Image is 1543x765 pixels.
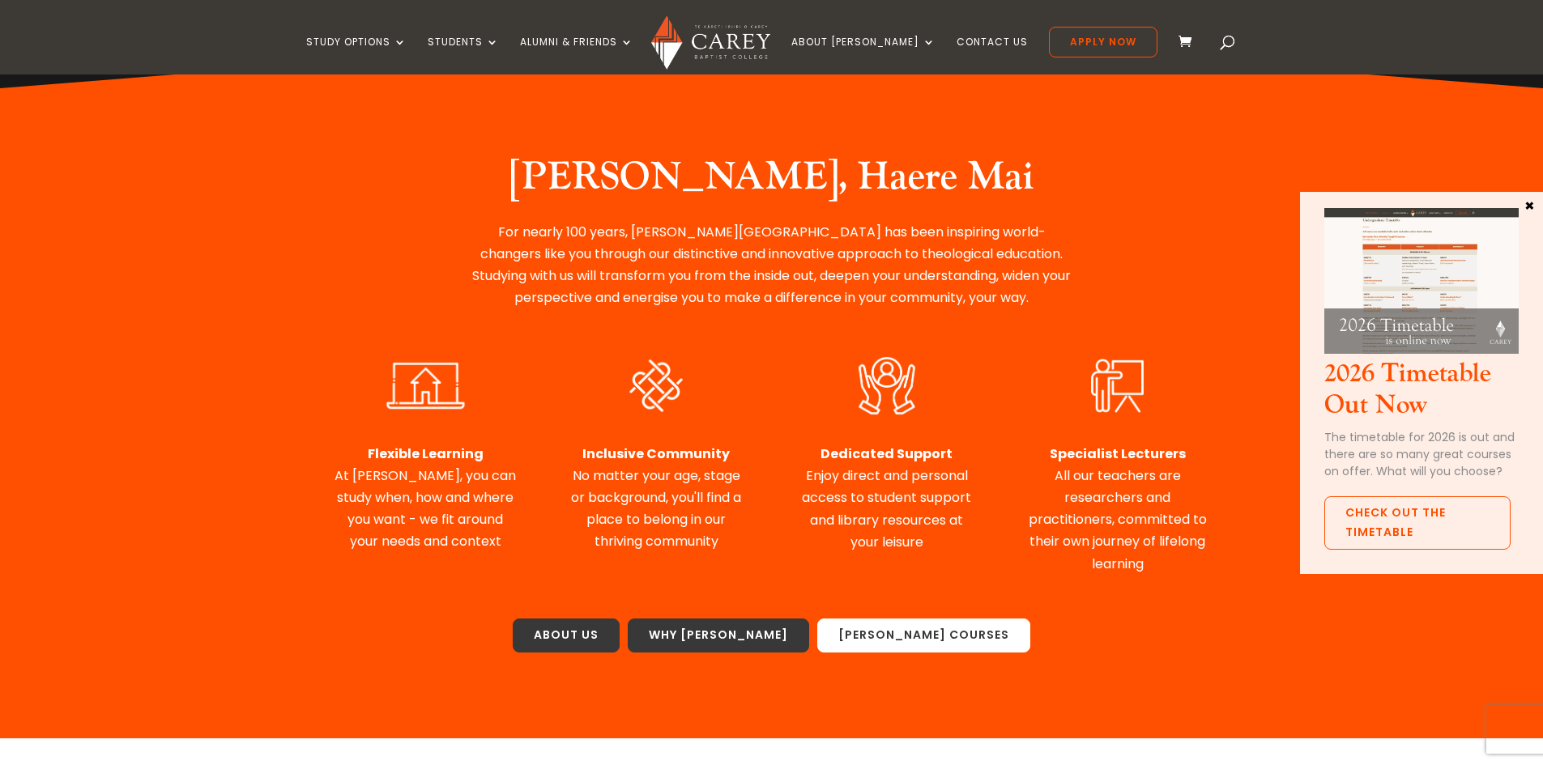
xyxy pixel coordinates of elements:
[513,618,620,652] a: About Us
[1324,208,1519,354] img: 2026 Timetable
[468,221,1076,309] p: For nearly 100 years, [PERSON_NAME][GEOGRAPHIC_DATA] has been inspiring world-changers like you t...
[651,15,770,70] img: Carey Baptist College
[628,618,809,652] a: Why [PERSON_NAME]
[371,353,480,419] img: Flexible Learning WHITE
[428,36,499,74] a: Students
[565,443,747,553] div: Page 1
[368,444,484,463] strong: Flexible Learning
[335,443,517,553] div: Page 1
[1026,443,1208,575] p: All our teachers are researchers and practitioners, committed to their own journey of lifelong le...
[1521,198,1537,212] button: Close
[835,353,939,419] img: Dedicated Support WHITE
[1324,429,1519,480] p: The timetable for 2026 is out and there are so many great courses on offer. What will you choose?
[1063,353,1172,419] img: Expert Lecturers WHITE
[335,466,516,551] span: At [PERSON_NAME], you can study when, how and where you want - we fit around your needs and context
[817,618,1030,652] a: [PERSON_NAME] Courses
[957,36,1028,74] a: Contact Us
[791,36,936,74] a: About [PERSON_NAME]
[520,36,633,74] a: Alumni & Friends
[1324,359,1519,429] h3: 2026 Timetable Out Now
[1324,496,1511,550] a: Check out the Timetable
[582,444,730,463] strong: Inclusive Community
[795,443,978,553] p: Enjoy direct and personal access to student support and library resources at your leisure
[601,353,710,419] img: Diverse & Inclusive WHITE
[306,36,407,74] a: Study Options
[1049,27,1157,57] a: Apply Now
[1050,444,1186,463] strong: Specialist Lecturers
[821,444,953,463] strong: Dedicated Support
[1026,443,1208,575] div: Page 1
[468,154,1076,209] h2: [PERSON_NAME], Haere Mai
[571,466,741,551] span: No matter your age, stage or background, you'll find a place to belong in our thriving community
[1324,340,1519,359] a: 2026 Timetable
